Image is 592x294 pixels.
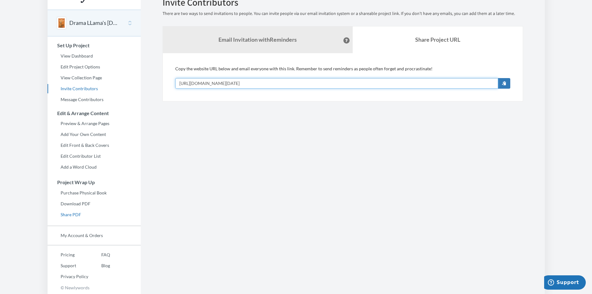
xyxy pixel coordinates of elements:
a: Message Contributors [48,95,141,104]
h3: Edit & Arrange Content [48,110,141,116]
p: © Newlywords [48,283,141,292]
p: There are two ways to send invitations to people. You can invite people via our email invitation ... [163,11,523,17]
a: Support [48,261,88,270]
a: Share PDF [48,210,141,219]
a: Pricing [48,250,88,259]
a: Invite Contributors [48,84,141,93]
a: Edit Project Options [48,62,141,72]
a: View Dashboard [48,51,141,61]
a: Preview & Arrange Pages [48,119,141,128]
a: Purchase Physical Book [48,188,141,198]
iframe: Opens a widget where you can chat to one of our agents [544,275,586,291]
a: Edit Contributor List [48,152,141,161]
button: Drama LLama's [DATE] Recipe Book [69,19,120,27]
a: Download PDF [48,199,141,208]
a: Add a Word Cloud [48,162,141,172]
a: FAQ [88,250,110,259]
a: My Account & Orders [48,231,141,240]
h3: Project Wrap Up [48,180,141,185]
a: Edit Front & Back Covers [48,141,141,150]
a: Add Your Own Content [48,130,141,139]
a: Privacy Policy [48,272,88,281]
h3: Set Up Project [48,43,141,48]
a: Blog [88,261,110,270]
div: Copy the website URL below and email everyone with this link. Remember to send reminders as peopl... [175,66,510,89]
a: View Collection Page [48,73,141,82]
strong: Email Invitation with Reminders [218,36,297,43]
b: Share Project URL [415,36,460,43]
